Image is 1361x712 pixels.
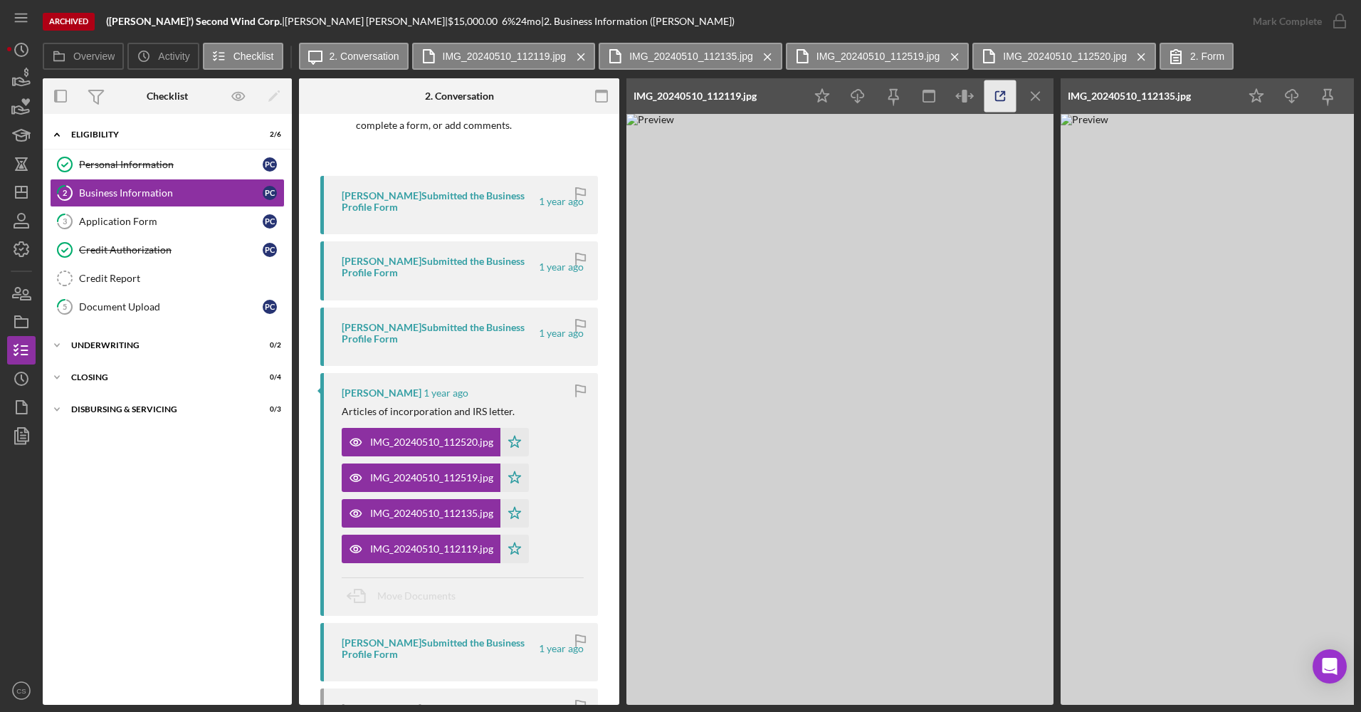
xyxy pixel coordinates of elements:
[1253,7,1322,36] div: Mark Complete
[256,405,281,414] div: 0 / 3
[425,90,494,102] div: 2. Conversation
[972,43,1156,70] button: IMG_20240510_112520.jpg
[443,51,567,62] label: IMG_20240510_112119.jpg
[71,341,246,350] div: Underwriting
[50,236,285,264] a: Credit AuthorizationPC
[79,273,284,284] div: Credit Report
[71,130,246,139] div: Eligibility
[599,43,782,70] button: IMG_20240510_112135.jpg
[377,590,456,602] span: Move Documents
[370,436,493,448] div: IMG_20240510_112520.jpg
[342,464,529,492] button: IMG_20240510_112519.jpg
[256,373,281,382] div: 0 / 4
[50,179,285,207] a: 2Business InformationPC
[539,196,584,207] time: 2024-05-13 01:20
[539,328,584,339] time: 2024-05-13 01:03
[7,676,36,705] button: CS
[263,214,277,229] div: P C
[263,186,277,200] div: P C
[539,643,584,654] time: 2024-05-10 19:11
[285,16,448,27] div: [PERSON_NAME] [PERSON_NAME] |
[1068,90,1191,102] div: IMG_20240510_112135.jpg
[79,301,263,313] div: Document Upload
[786,43,969,70] button: IMG_20240510_112519.jpg
[342,256,537,278] div: [PERSON_NAME] Submitted the Business Profile Form
[203,43,283,70] button: Checklist
[79,216,263,227] div: Application Form
[263,300,277,314] div: P C
[370,472,493,483] div: IMG_20240510_112519.jpg
[342,322,537,345] div: [PERSON_NAME] Submitted the Business Profile Form
[263,243,277,257] div: P C
[63,302,67,311] tspan: 5
[330,51,399,62] label: 2. Conversation
[342,428,529,456] button: IMG_20240510_112520.jpg
[626,114,1053,705] img: Preview
[43,13,95,31] div: Archived
[502,16,515,27] div: 6 %
[106,15,282,27] b: ([PERSON_NAME]') Second Wind Corp.
[233,51,274,62] label: Checklist
[342,578,470,614] button: Move Documents
[342,190,537,213] div: [PERSON_NAME] Submitted the Business Profile Form
[1239,7,1354,36] button: Mark Complete
[256,341,281,350] div: 0 / 2
[629,51,753,62] label: IMG_20240510_112135.jpg
[424,387,468,399] time: 2024-05-10 19:12
[342,499,529,528] button: IMG_20240510_112135.jpg
[1003,51,1127,62] label: IMG_20240510_112520.jpg
[634,90,757,102] div: IMG_20240510_112119.jpg
[71,373,246,382] div: Closing
[342,406,515,417] div: Articles of incorporation and IRS letter.
[106,16,285,27] div: |
[263,157,277,172] div: P C
[256,130,281,139] div: 2 / 6
[412,43,596,70] button: IMG_20240510_112119.jpg
[50,264,285,293] a: Credit Report
[1313,649,1347,684] div: Open Intercom Messenger
[63,188,67,197] tspan: 2
[370,508,493,519] div: IMG_20240510_112135.jpg
[50,150,285,179] a: Personal InformationPC
[541,16,735,27] div: | 2. Business Information ([PERSON_NAME])
[448,16,502,27] div: $15,000.00
[50,293,285,321] a: 5Document UploadPC
[79,187,263,199] div: Business Information
[43,43,124,70] button: Overview
[1190,51,1224,62] label: 2. Form
[342,535,529,563] button: IMG_20240510_112119.jpg
[299,43,409,70] button: 2. Conversation
[370,543,493,555] div: IMG_20240510_112119.jpg
[127,43,199,70] button: Activity
[816,51,940,62] label: IMG_20240510_112519.jpg
[147,90,188,102] div: Checklist
[50,207,285,236] a: 3Application FormPC
[71,405,246,414] div: Disbursing & Servicing
[1160,43,1234,70] button: 2. Form
[342,387,421,399] div: [PERSON_NAME]
[63,216,67,226] tspan: 3
[73,51,115,62] label: Overview
[342,637,537,660] div: [PERSON_NAME] Submitted the Business Profile Form
[515,16,541,27] div: 24 mo
[16,687,26,695] text: CS
[539,261,584,273] time: 2024-05-13 01:16
[79,244,263,256] div: Credit Authorization
[79,159,263,170] div: Personal Information
[158,51,189,62] label: Activity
